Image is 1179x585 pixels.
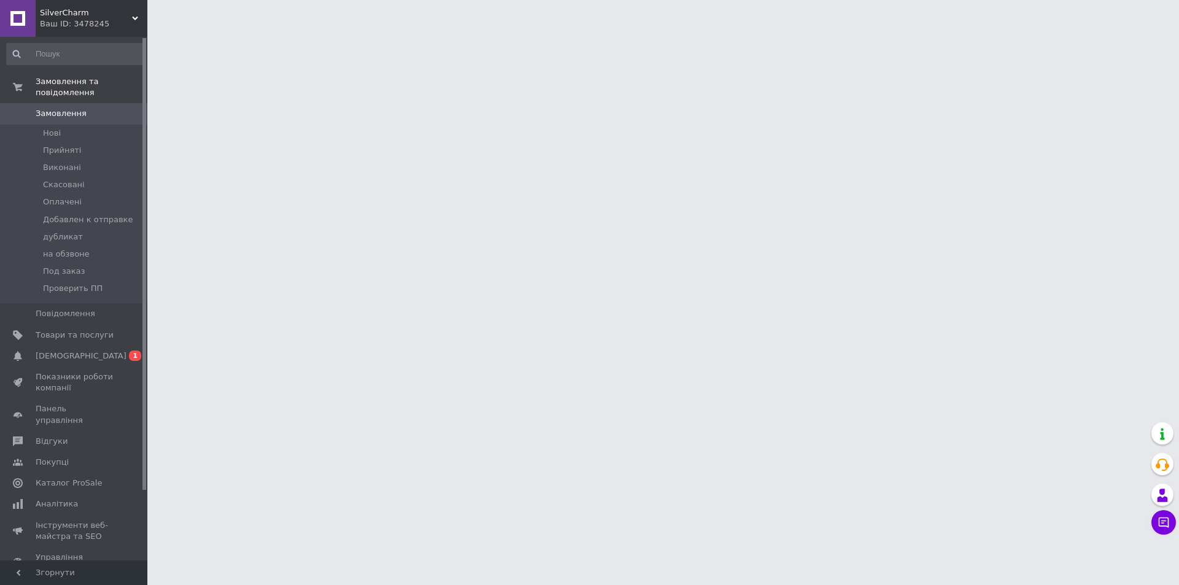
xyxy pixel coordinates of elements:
[43,249,90,260] span: на обзвоне
[43,128,61,139] span: Нові
[43,145,81,156] span: Прийняті
[36,498,78,509] span: Аналітика
[6,43,145,65] input: Пошук
[36,520,114,542] span: Інструменти веб-майстра та SEO
[36,108,87,119] span: Замовлення
[36,371,114,393] span: Показники роботи компанії
[36,478,102,489] span: Каталог ProSale
[43,266,85,277] span: Под заказ
[129,351,141,361] span: 1
[36,351,126,362] span: [DEMOGRAPHIC_DATA]
[43,196,82,207] span: Оплачені
[36,457,69,468] span: Покупці
[40,18,147,29] div: Ваш ID: 3478245
[36,403,114,425] span: Панель управління
[43,214,133,225] span: Добавлен к отправке
[36,552,114,574] span: Управління сайтом
[43,162,81,173] span: Виконані
[36,76,147,98] span: Замовлення та повідомлення
[36,330,114,341] span: Товари та послуги
[36,436,68,447] span: Відгуки
[43,179,85,190] span: Скасовані
[43,283,103,294] span: Проверить ПП
[43,231,83,242] span: дубликат
[36,308,95,319] span: Повідомлення
[1151,510,1176,535] button: Чат з покупцем
[40,7,132,18] span: SilverCharm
